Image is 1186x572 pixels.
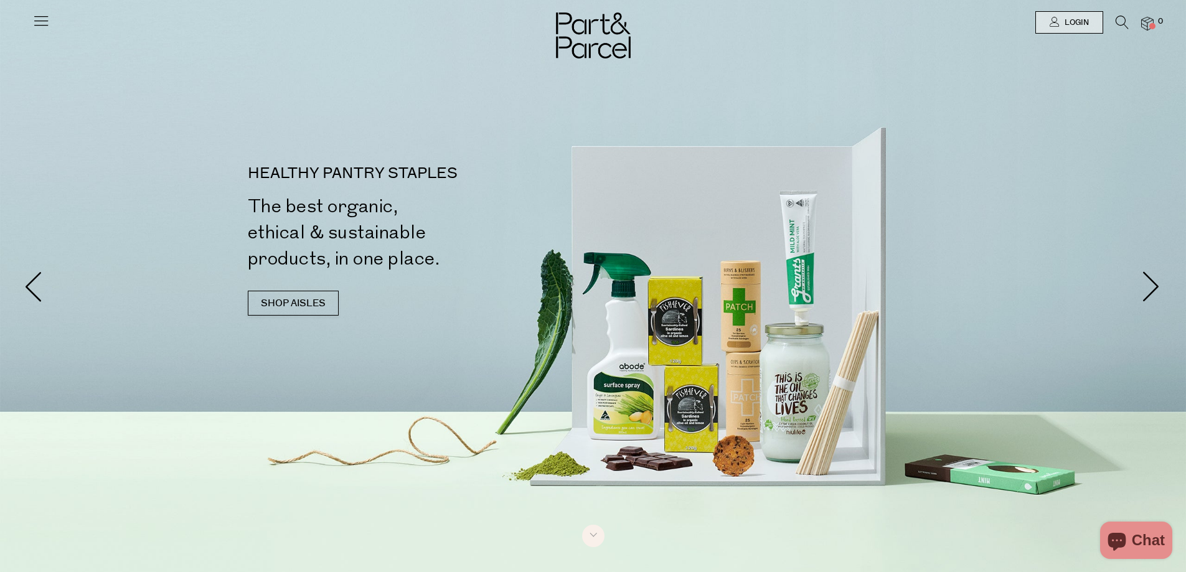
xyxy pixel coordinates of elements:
h2: The best organic, ethical & sustainable products, in one place. [248,194,598,272]
span: 0 [1155,16,1166,27]
a: Login [1035,11,1103,34]
img: Part&Parcel [556,12,631,59]
inbox-online-store-chat: Shopify online store chat [1096,522,1176,562]
a: SHOP AISLES [248,291,339,316]
span: Login [1061,17,1089,28]
a: 0 [1141,17,1154,30]
p: HEALTHY PANTRY STAPLES [248,166,598,181]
